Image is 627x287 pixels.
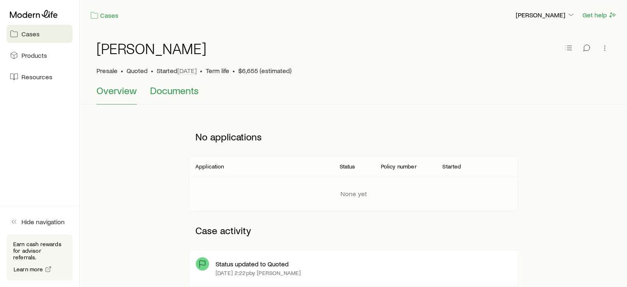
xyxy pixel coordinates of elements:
[238,66,291,75] span: $6,655 (estimated)
[515,10,575,20] button: [PERSON_NAME]
[442,163,461,170] p: Started
[200,66,202,75] span: •
[21,218,65,226] span: Hide navigation
[150,85,199,96] span: Documents
[121,66,123,75] span: •
[7,46,73,64] a: Products
[7,213,73,231] button: Hide navigation
[96,40,207,57] h1: [PERSON_NAME]
[516,11,575,19] p: [PERSON_NAME]
[341,190,367,198] p: None yet
[216,270,301,276] p: [DATE] 2:22p by [PERSON_NAME]
[151,66,153,75] span: •
[189,124,518,149] p: No applications
[14,266,43,272] span: Learn more
[157,66,197,75] p: Started
[21,73,52,81] span: Resources
[216,260,289,268] p: Status updated to Quoted
[206,66,229,75] span: Term life
[177,66,197,75] span: [DATE]
[96,66,117,75] p: Presale
[127,66,148,75] span: Quoted
[195,163,224,170] p: Application
[13,241,66,261] p: Earn cash rewards for advisor referrals.
[7,234,73,280] div: Earn cash rewards for advisor referrals.Learn more
[90,11,119,20] a: Cases
[7,25,73,43] a: Cases
[232,66,235,75] span: •
[21,51,47,59] span: Products
[340,163,355,170] p: Status
[96,85,611,104] div: Case details tabs
[380,163,416,170] p: Policy number
[21,30,40,38] span: Cases
[582,10,617,20] button: Get help
[189,218,518,243] p: Case activity
[96,85,137,96] span: Overview
[7,68,73,86] a: Resources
